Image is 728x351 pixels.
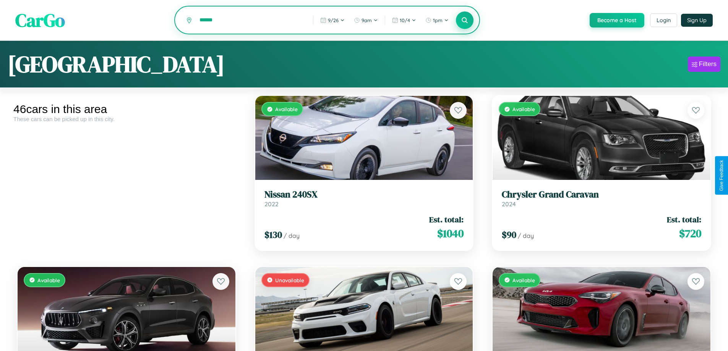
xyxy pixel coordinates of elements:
span: / day [284,232,300,239]
span: $ 720 [679,226,701,241]
div: Filters [699,60,717,68]
span: Est. total: [667,214,701,225]
button: 10/4 [388,14,420,26]
h3: Nissan 240SX [264,189,464,200]
span: CarGo [15,8,65,33]
button: Login [650,13,677,27]
span: Est. total: [429,214,464,225]
button: 1pm [422,14,452,26]
span: Available [512,106,535,112]
span: $ 130 [264,228,282,241]
button: Filters [688,57,720,72]
span: Available [275,106,298,112]
button: 9am [350,14,382,26]
h3: Chrysler Grand Caravan [502,189,701,200]
button: 9/26 [316,14,349,26]
span: Available [37,277,60,283]
span: $ 90 [502,228,516,241]
div: These cars can be picked up in this city. [13,116,240,122]
button: Sign Up [681,14,713,27]
span: 9 / 26 [328,17,339,23]
span: Available [512,277,535,283]
span: 1pm [433,17,443,23]
span: 10 / 4 [400,17,410,23]
span: / day [518,232,534,239]
button: Become a Host [590,13,644,27]
span: Unavailable [275,277,304,283]
a: Nissan 240SX2022 [264,189,464,208]
div: Give Feedback [719,160,724,191]
h1: [GEOGRAPHIC_DATA] [8,49,225,80]
span: 9am [362,17,372,23]
span: $ 1040 [437,226,464,241]
span: 2024 [502,200,516,208]
a: Chrysler Grand Caravan2024 [502,189,701,208]
span: 2022 [264,200,279,208]
div: 46 cars in this area [13,103,240,116]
